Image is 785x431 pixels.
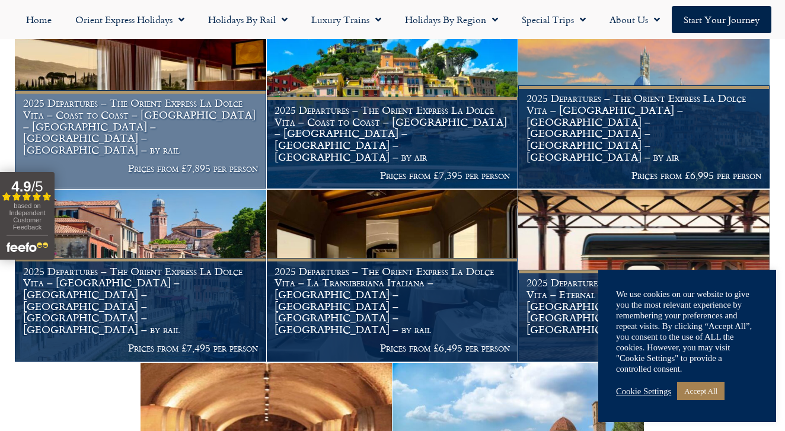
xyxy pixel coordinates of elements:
h1: 2025 Departures – The Orient Express La Dolce Vita – Coast to Coast – [GEOGRAPHIC_DATA] – [GEOGRA... [23,97,259,155]
a: 2025 Departures – The Orient Express La Dolce Vita – [GEOGRAPHIC_DATA] – [GEOGRAPHIC_DATA] – [GEO... [518,17,770,189]
div: We use cookies on our website to give you the most relevant experience by remembering your prefer... [616,289,758,374]
p: Prices from £6,995 per person [526,170,762,181]
a: Special Trips [510,6,598,33]
a: Start your Journey [672,6,771,33]
a: Orient Express Holidays [63,6,196,33]
a: Home [14,6,63,33]
a: Holidays by Rail [196,6,299,33]
a: Accept All [677,382,725,400]
p: Prices from £7,395 per person [275,170,510,181]
a: 2025 Departures – The Orient Express La Dolce Vita – Coast to Coast – [GEOGRAPHIC_DATA] – [GEOGRA... [15,17,267,189]
img: Channel street, Venice Orient Express [15,190,266,361]
p: Prices from £5,395 per person [526,342,762,354]
h1: 2025 Departures – The Orient Express La Dolce Vita – [GEOGRAPHIC_DATA] – [GEOGRAPHIC_DATA] – [GEO... [526,92,762,162]
nav: Menu [6,6,779,33]
h1: 2025 Departures – The Orient Express La Dolce Vita – La Transiberiana Italiana – [GEOGRAPHIC_DATA... [275,266,510,336]
a: Luxury Trains [299,6,393,33]
a: 2025 Departures – The Orient Express La Dolce Vita – La Transiberiana Italiana – [GEOGRAPHIC_DATA... [267,190,519,362]
h1: 2025 Departures – The Orient Express La Dolce Vita – Eternal Stones of [PERSON_NAME] – [GEOGRAPHI... [526,277,762,335]
a: About Us [598,6,672,33]
a: 2025 Departures – The Orient Express La Dolce Vita – Eternal Stones of [PERSON_NAME] – [GEOGRAPHI... [518,190,770,362]
a: Cookie Settings [616,386,671,397]
a: 2025 Departures – The Orient Express La Dolce Vita – [GEOGRAPHIC_DATA] – [GEOGRAPHIC_DATA] – [GEO... [15,190,267,362]
p: Prices from £7,895 per person [23,162,259,174]
h1: 2025 Departures – The Orient Express La Dolce Vita – Coast to Coast – [GEOGRAPHIC_DATA] – [GEOGRA... [275,104,510,162]
a: 2025 Departures – The Orient Express La Dolce Vita – Coast to Coast – [GEOGRAPHIC_DATA] – [GEOGRA... [267,17,519,189]
p: Prices from £7,495 per person [23,342,259,354]
p: Prices from £6,495 per person [275,342,510,354]
h1: 2025 Departures – The Orient Express La Dolce Vita – [GEOGRAPHIC_DATA] – [GEOGRAPHIC_DATA] – [GEO... [23,266,259,336]
a: Holidays by Region [393,6,510,33]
